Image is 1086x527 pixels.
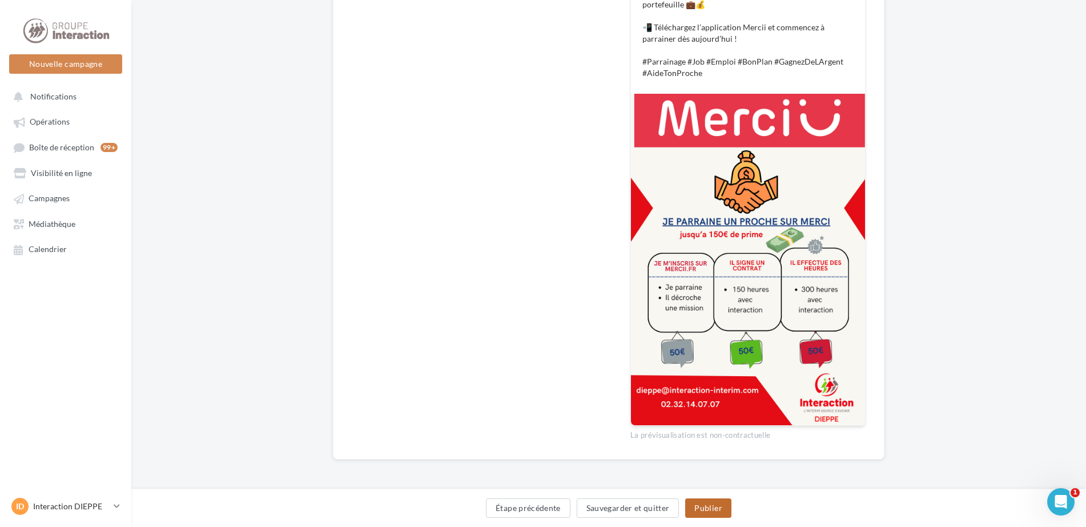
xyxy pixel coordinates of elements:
span: Médiathèque [29,219,75,229]
button: Nouvelle campagne [9,54,122,74]
span: 1 [1071,488,1080,497]
a: ID Interaction DIEPPE [9,496,122,517]
a: Médiathèque [7,213,124,234]
a: Calendrier [7,238,124,259]
button: Étape précédente [486,498,570,518]
span: Notifications [30,91,77,101]
a: Boîte de réception99+ [7,137,124,158]
span: Calendrier [29,245,67,254]
iframe: Intercom live chat [1047,488,1075,516]
span: Visibilité en ligne [31,168,92,178]
button: Publier [685,498,731,518]
button: Notifications [7,86,120,106]
div: 99+ [100,143,118,152]
div: La prévisualisation est non-contractuelle [630,426,866,441]
p: Interaction DIEPPE [33,501,109,512]
span: Boîte de réception [29,142,94,152]
span: Campagnes [29,194,70,203]
a: Visibilité en ligne [7,162,124,183]
button: Sauvegarder et quitter [577,498,679,518]
span: ID [16,501,24,512]
a: Opérations [7,111,124,131]
a: Campagnes [7,187,124,208]
span: Opérations [30,117,70,127]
